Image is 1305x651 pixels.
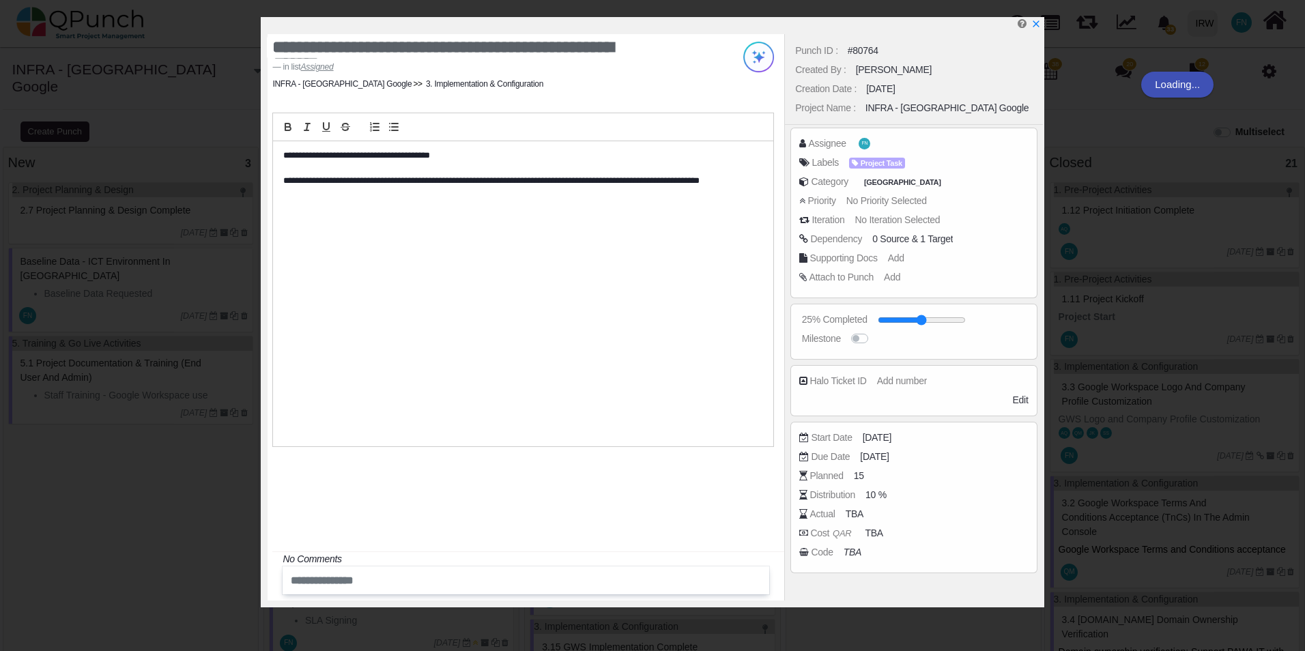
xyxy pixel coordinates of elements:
i: Edit Punch [1018,18,1027,29]
li: 3. Implementation & Configuration [412,78,543,90]
div: Loading... [1141,72,1214,98]
li: INFRA - [GEOGRAPHIC_DATA] Google [272,78,412,90]
a: x [1031,18,1041,29]
i: No Comments [283,553,341,564]
svg: x [1031,19,1041,29]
